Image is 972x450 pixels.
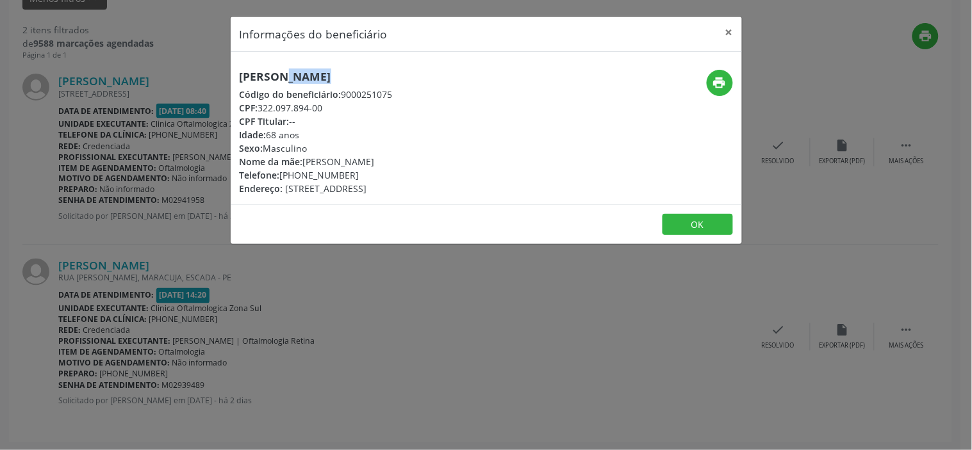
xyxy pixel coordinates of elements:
div: [PHONE_NUMBER] [240,168,393,182]
div: [PERSON_NAME] [240,155,393,168]
span: Código do beneficiário: [240,88,342,100]
span: Sexo: [240,142,263,154]
span: [STREET_ADDRESS] [286,182,367,195]
div: 322.097.894-00 [240,101,393,115]
span: Nome da mãe: [240,156,303,168]
div: -- [240,115,393,128]
h5: Informações do beneficiário [240,26,388,42]
i: print [713,76,727,90]
h5: [PERSON_NAME] [240,70,393,83]
span: CPF: [240,102,258,114]
button: OK [663,214,733,236]
button: Close [716,17,742,48]
button: print [707,70,733,96]
div: 68 anos [240,128,393,141]
span: Endereço: [240,182,283,195]
span: CPF Titular: [240,115,290,127]
span: Idade: [240,129,267,141]
div: Masculino [240,141,393,155]
div: 9000251075 [240,88,393,101]
span: Telefone: [240,169,280,181]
